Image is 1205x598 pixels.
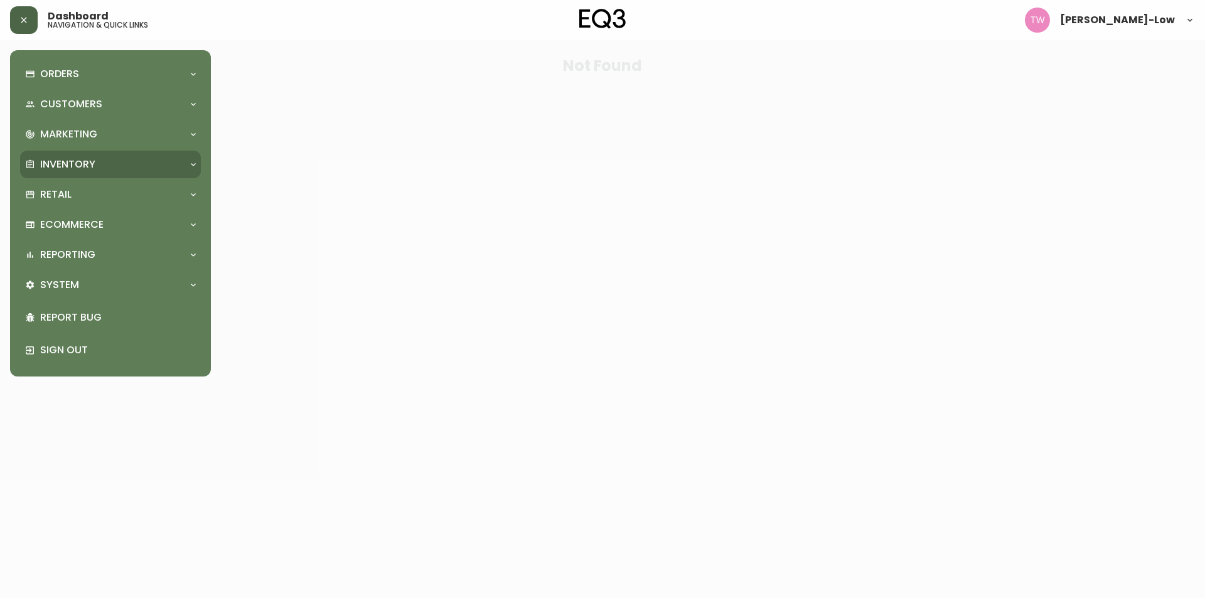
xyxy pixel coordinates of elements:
[20,271,201,299] div: System
[40,248,95,262] p: Reporting
[20,211,201,238] div: Ecommerce
[40,67,79,81] p: Orders
[48,21,148,29] h5: navigation & quick links
[20,241,201,269] div: Reporting
[20,334,201,366] div: Sign Out
[579,9,626,29] img: logo
[20,90,201,118] div: Customers
[20,60,201,88] div: Orders
[40,311,196,324] p: Report Bug
[20,301,201,334] div: Report Bug
[20,181,201,208] div: Retail
[48,11,109,21] span: Dashboard
[40,278,79,292] p: System
[40,343,196,357] p: Sign Out
[40,188,72,201] p: Retail
[20,120,201,148] div: Marketing
[40,127,97,141] p: Marketing
[20,151,201,178] div: Inventory
[40,158,95,171] p: Inventory
[40,218,104,232] p: Ecommerce
[1060,15,1175,25] span: [PERSON_NAME]-Low
[40,97,102,111] p: Customers
[1025,8,1050,33] img: e49ea9510ac3bfab467b88a9556f947d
